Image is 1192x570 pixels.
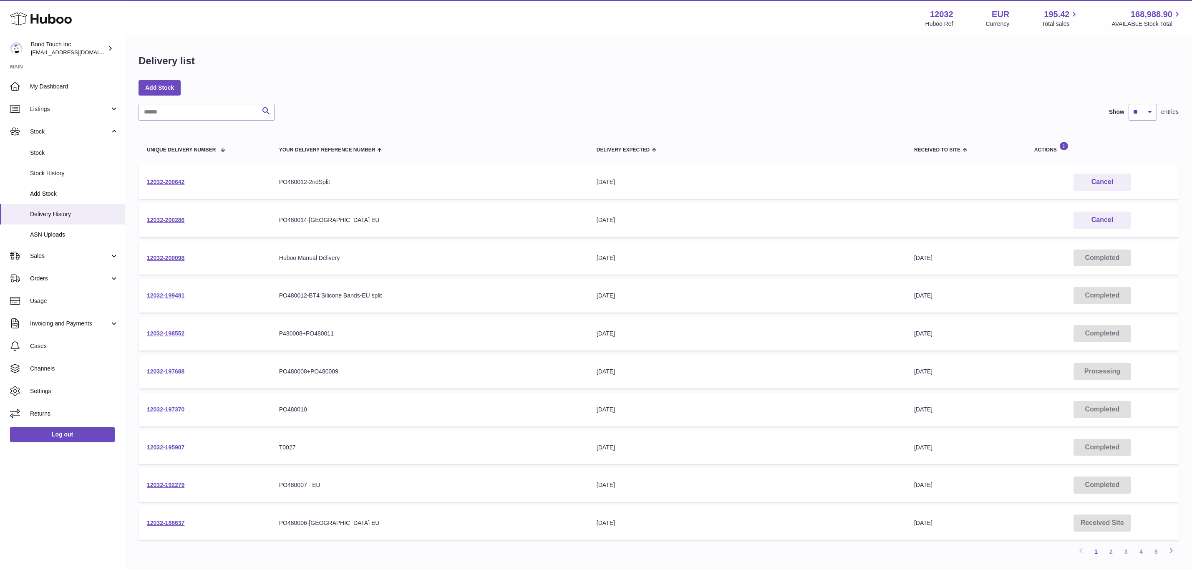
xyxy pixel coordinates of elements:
[147,147,216,153] span: Unique Delivery Number
[597,178,897,186] div: [DATE]
[147,444,184,451] a: 12032-195907
[279,330,580,338] div: P480008+PO480011
[597,481,897,489] div: [DATE]
[1111,9,1182,28] a: 168,988.90 AVAILABLE Stock Total
[914,482,932,488] span: [DATE]
[279,406,580,414] div: PO480010
[597,216,897,224] div: [DATE]
[1042,9,1079,28] a: 195.42 Total sales
[1109,108,1124,116] label: Show
[279,216,580,224] div: PO480014-[GEOGRAPHIC_DATA] EU
[1161,108,1179,116] span: entries
[139,54,195,68] h1: Delivery list
[1044,9,1069,20] span: 195.42
[1089,544,1104,559] a: 1
[147,292,184,299] a: 12032-199481
[597,519,897,527] div: [DATE]
[10,42,23,55] img: logistics@bond-touch.com
[30,128,110,136] span: Stock
[914,406,932,413] span: [DATE]
[597,147,650,153] span: Delivery Expected
[30,169,118,177] span: Stock History
[147,520,184,526] a: 12032-188637
[139,80,181,95] a: Add Stock
[597,254,897,262] div: [DATE]
[914,255,932,261] span: [DATE]
[30,190,118,198] span: Add Stock
[914,520,932,526] span: [DATE]
[30,275,110,282] span: Orders
[1042,20,1079,28] span: Total sales
[279,519,580,527] div: PO480006-[GEOGRAPHIC_DATA] EU
[914,147,960,153] span: Received to Site
[30,252,110,260] span: Sales
[30,231,118,239] span: ASN Uploads
[10,427,115,442] a: Log out
[147,368,184,375] a: 12032-197688
[147,482,184,488] a: 12032-192279
[279,481,580,489] div: PO480007 - EU
[925,20,953,28] div: Huboo Ref
[30,105,110,113] span: Listings
[30,149,118,157] span: Stock
[147,217,184,223] a: 12032-200286
[930,9,953,20] strong: 12032
[30,387,118,395] span: Settings
[914,330,932,337] span: [DATE]
[597,368,897,376] div: [DATE]
[30,342,118,350] span: Cases
[147,255,184,261] a: 12032-200098
[279,254,580,262] div: Huboo Manual Delivery
[30,83,118,91] span: My Dashboard
[279,368,580,376] div: PO480008+PO480009
[597,330,897,338] div: [DATE]
[914,368,932,375] span: [DATE]
[147,179,184,185] a: 12032-200642
[30,297,118,305] span: Usage
[1119,544,1134,559] a: 3
[30,410,118,418] span: Returns
[30,320,110,328] span: Invoicing and Payments
[1149,544,1164,559] a: 5
[986,20,1010,28] div: Currency
[597,406,897,414] div: [DATE]
[1111,20,1182,28] span: AVAILABLE Stock Total
[279,292,580,300] div: PO480012-BT4 Silicone Bands-EU split
[30,365,118,373] span: Channels
[1131,9,1172,20] span: 168,988.90
[279,444,580,451] div: T0027
[1104,544,1119,559] a: 2
[147,330,184,337] a: 12032-198552
[914,444,932,451] span: [DATE]
[1074,212,1131,229] button: Cancel
[147,406,184,413] a: 12032-197370
[992,9,1009,20] strong: EUR
[1074,174,1131,191] button: Cancel
[597,292,897,300] div: [DATE]
[279,147,375,153] span: Your Delivery Reference Number
[31,40,106,56] div: Bond Touch Inc
[279,178,580,186] div: PO480012-2ndSplit
[1134,544,1149,559] a: 4
[1034,141,1170,153] div: Actions
[597,444,897,451] div: [DATE]
[30,210,118,218] span: Delivery History
[914,292,932,299] span: [DATE]
[31,49,123,55] span: [EMAIL_ADDRESS][DOMAIN_NAME]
